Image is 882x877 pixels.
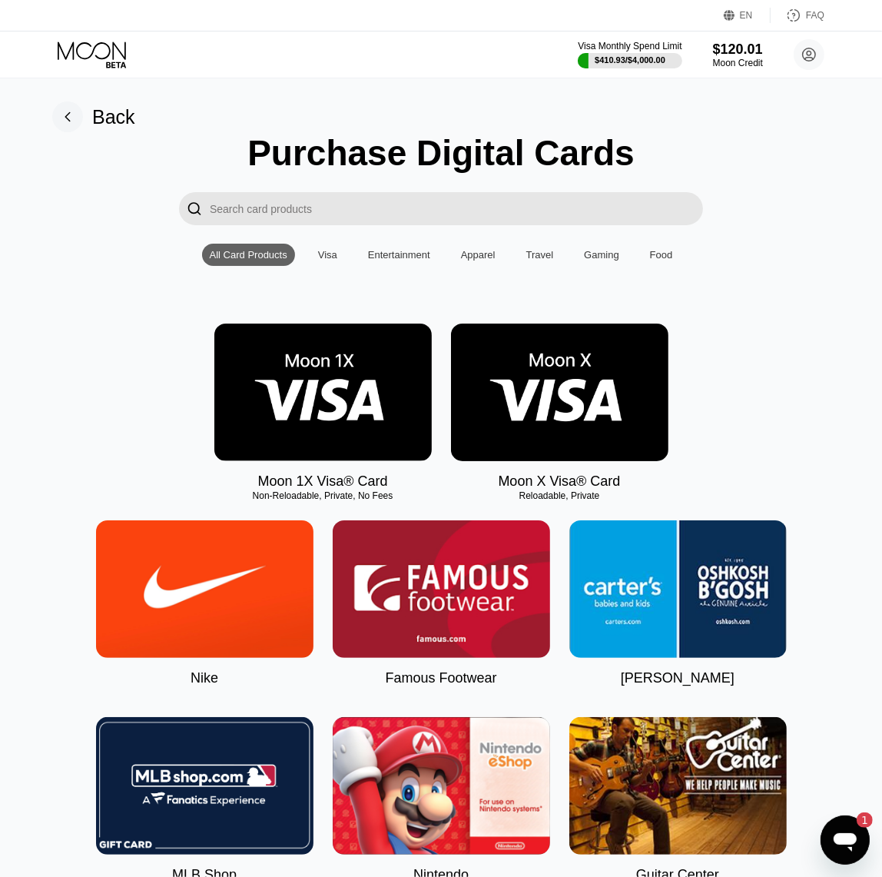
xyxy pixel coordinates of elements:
[806,10,824,21] div: FAQ
[202,244,295,266] div: All Card Products
[92,106,135,128] div: Back
[724,8,771,23] div: EN
[584,249,619,261] div: Gaming
[595,55,665,65] div: $410.93 / $4,000.00
[713,58,763,68] div: Moon Credit
[247,132,635,174] div: Purchase Digital Cards
[576,244,627,266] div: Gaming
[526,249,554,261] div: Travel
[740,10,753,21] div: EN
[713,42,763,68] div: $120.01Moon Credit
[187,200,202,218] div: 
[360,244,438,266] div: Entertainment
[498,473,620,490] div: Moon X Visa® Card
[621,670,734,686] div: [PERSON_NAME]
[842,812,873,828] iframe: Число непрочитанных сообщений
[368,249,430,261] div: Entertainment
[453,244,503,266] div: Apparel
[642,244,681,266] div: Food
[578,41,681,68] div: Visa Monthly Spend Limit$410.93/$4,000.00
[821,816,870,865] iframe: Кнопка, открывающая окно обмена сообщениями; 1 непрочитанное сообщение
[771,8,824,23] div: FAQ
[713,42,763,58] div: $120.01
[257,473,387,490] div: Moon 1X Visa® Card
[461,249,496,261] div: Apparel
[191,670,218,686] div: Nike
[210,192,703,225] input: Search card products
[52,101,135,132] div: Back
[210,249,287,261] div: All Card Products
[451,490,668,501] div: Reloadable, Private
[385,670,496,686] div: Famous Footwear
[519,244,562,266] div: Travel
[310,244,345,266] div: Visa
[578,41,681,51] div: Visa Monthly Spend Limit
[318,249,337,261] div: Visa
[179,192,210,225] div: 
[650,249,673,261] div: Food
[214,490,432,501] div: Non-Reloadable, Private, No Fees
